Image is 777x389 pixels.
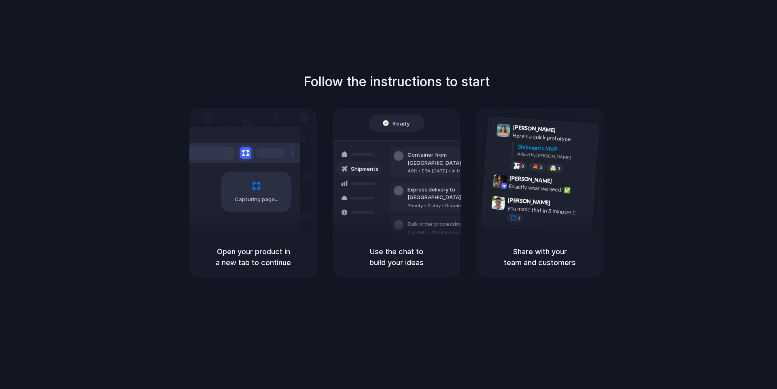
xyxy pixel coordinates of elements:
span: 9:41 AM [558,127,575,136]
div: Priority • 2-day • Dispatched [408,202,495,209]
span: 9:47 AM [553,200,569,209]
span: Capturing page [235,196,280,204]
h1: Follow the instructions to start [304,72,490,91]
div: Added by [PERSON_NAME] [517,151,592,162]
div: Here's a quick prototype [512,131,593,145]
div: Container from [GEOGRAPHIC_DATA] [408,151,495,167]
span: Shipments [351,165,378,173]
div: 40ft • ETA [DATE] • In transit [408,168,495,174]
div: 🤯 [550,166,557,172]
div: Express delivery to [GEOGRAPHIC_DATA] [408,186,495,202]
h5: Share with your team and customers [486,246,594,268]
span: 5 [539,165,542,170]
span: [PERSON_NAME] [509,174,552,185]
span: [PERSON_NAME] [513,123,556,134]
h5: Open your product in a new tab to continue [199,246,308,268]
span: 8 [521,164,524,168]
span: Ready [393,119,410,127]
span: 3 [558,166,560,171]
div: Exactly what we need! ✅ [509,182,590,196]
div: you made that in 5 minutes?! [507,204,588,218]
div: 8 pallets • Warehouse B • Packed [408,229,483,236]
span: [PERSON_NAME] [508,196,551,207]
h5: Use the chat to build your ideas [342,246,451,268]
div: Bulk order processing [408,220,483,228]
div: Shipments MVP [518,142,592,156]
span: 1 [518,216,520,221]
span: 9:42 AM [554,178,571,187]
